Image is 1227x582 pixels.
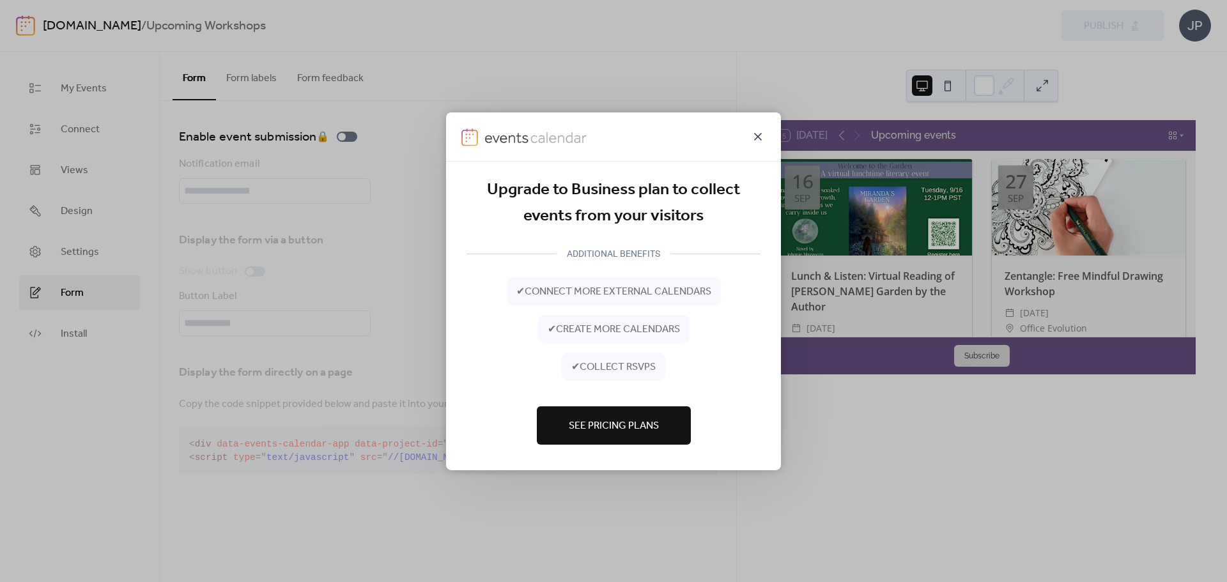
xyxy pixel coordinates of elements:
span: See Pricing Plans [569,418,659,434]
span: ✔ create more calendars [548,322,680,337]
span: ✔ collect RSVPs [571,360,656,375]
img: logo-icon [461,128,478,146]
img: logo-type [484,128,588,146]
div: Upgrade to Business plan to collect events from your visitors [467,176,760,229]
span: ✔ connect more external calendars [516,284,711,300]
button: See Pricing Plans [537,406,691,445]
div: ADDITIONAL BENEFITS [557,246,670,261]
